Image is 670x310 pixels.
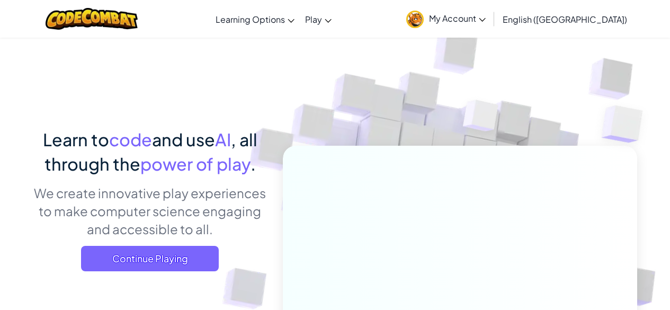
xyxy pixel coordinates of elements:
[81,246,219,271] a: Continue Playing
[46,8,138,30] img: CodeCombat logo
[210,5,300,33] a: Learning Options
[305,14,322,25] span: Play
[215,129,231,150] span: AI
[140,153,251,174] span: power of play
[429,13,486,24] span: My Account
[152,129,215,150] span: and use
[300,5,337,33] a: Play
[33,184,267,238] p: We create innovative play experiences to make computer science engaging and accessible to all.
[43,129,109,150] span: Learn to
[401,2,491,36] a: My Account
[497,5,632,33] a: English ([GEOGRAPHIC_DATA])
[443,79,519,158] img: Overlap cubes
[251,153,256,174] span: .
[109,129,152,150] span: code
[406,11,424,28] img: avatar
[216,14,285,25] span: Learning Options
[503,14,627,25] span: English ([GEOGRAPHIC_DATA])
